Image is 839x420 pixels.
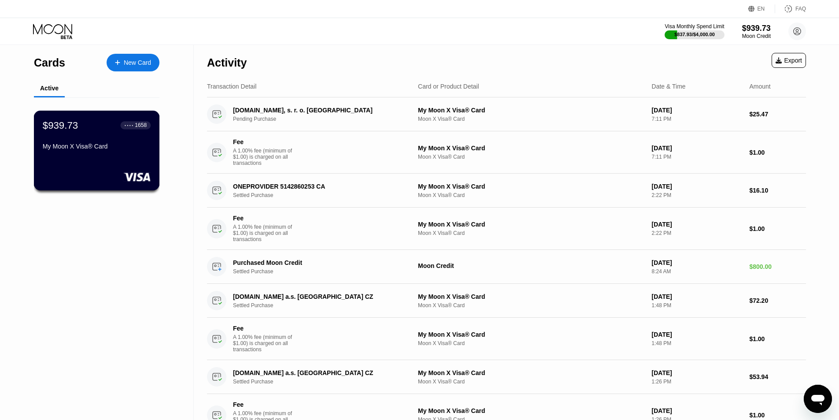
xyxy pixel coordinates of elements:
div: New Card [124,59,151,67]
div: $1.00 [749,335,806,342]
div: [DATE] [652,407,743,414]
div: [DOMAIN_NAME] a.s. [GEOGRAPHIC_DATA] CZSettled PurchaseMy Moon X Visa® CardMoon X Visa® Card[DATE... [207,360,806,394]
div: A 1.00% fee (minimum of $1.00) is charged on all transactions [233,334,299,353]
div: 1:48 PM [652,302,743,308]
div: $800.00 [749,263,806,270]
div: $1.00 [749,225,806,232]
div: Visa Monthly Spend Limit [665,23,724,30]
div: Moon X Visa® Card [418,230,645,236]
div: $939.73● ● ● ●1658My Moon X Visa® Card [34,111,159,190]
div: My Moon X Visa® Card [418,145,645,152]
div: Active [40,85,59,92]
div: [DOMAIN_NAME] a.s. [GEOGRAPHIC_DATA] CZ [233,369,404,376]
div: Visa Monthly Spend Limit$837.93/$4,000.00 [665,23,724,39]
div: Moon X Visa® Card [418,302,645,308]
div: Fee [233,138,295,145]
div: 8:24 AM [652,268,743,275]
div: Amount [749,83,770,90]
div: [DOMAIN_NAME] a.s. [GEOGRAPHIC_DATA] CZSettled PurchaseMy Moon X Visa® CardMoon X Visa® Card[DATE... [207,284,806,318]
div: EN [758,6,765,12]
div: Moon Credit [418,262,645,269]
div: Moon X Visa® Card [418,154,645,160]
div: FeeA 1.00% fee (minimum of $1.00) is charged on all transactionsMy Moon X Visa® CardMoon X Visa® ... [207,318,806,360]
div: 1:48 PM [652,340,743,346]
div: 1:26 PM [652,379,743,385]
div: Cards [34,56,65,69]
iframe: Tlačidlo na spustenie okna správ [804,385,832,413]
div: 7:11 PM [652,154,743,160]
div: Export [772,53,806,68]
div: My Moon X Visa® Card [418,407,645,414]
div: Settled Purchase [233,192,417,198]
div: Settled Purchase [233,268,417,275]
div: Purchased Moon CreditSettled PurchaseMoon Credit[DATE]8:24 AM$800.00 [207,250,806,284]
div: 1658 [135,122,147,128]
div: 2:22 PM [652,230,743,236]
div: $939.73 [742,24,771,33]
div: [DATE] [652,259,743,266]
div: ● ● ● ● [125,124,133,126]
div: [DATE] [652,221,743,228]
div: $837.93 / $4,000.00 [674,32,715,37]
div: [DOMAIN_NAME], s. r. o. [GEOGRAPHIC_DATA] [233,107,404,114]
div: Settled Purchase [233,379,417,385]
div: $1.00 [749,149,806,156]
div: [DOMAIN_NAME], s. r. o. [GEOGRAPHIC_DATA]Pending PurchaseMy Moon X Visa® CardMoon X Visa® Card[DA... [207,97,806,131]
div: $72.20 [749,297,806,304]
div: My Moon X Visa® Card [418,369,645,376]
div: $53.94 [749,373,806,380]
div: Moon X Visa® Card [418,340,645,346]
div: Pending Purchase [233,116,417,122]
div: New Card [107,54,159,71]
div: My Moon X Visa® Card [418,107,645,114]
div: FAQ [775,4,806,13]
div: ONEPROVIDER 5142860253 CA [233,183,404,190]
div: Purchased Moon Credit [233,259,404,266]
div: FAQ [795,6,806,12]
div: A 1.00% fee (minimum of $1.00) is charged on all transactions [233,224,299,242]
div: FeeA 1.00% fee (minimum of $1.00) is charged on all transactionsMy Moon X Visa® CardMoon X Visa® ... [207,208,806,250]
div: Moon X Visa® Card [418,192,645,198]
div: $1.00 [749,412,806,419]
div: A 1.00% fee (minimum of $1.00) is charged on all transactions [233,148,299,166]
div: $25.47 [749,111,806,118]
div: Moon X Visa® Card [418,116,645,122]
div: ONEPROVIDER 5142860253 CASettled PurchaseMy Moon X Visa® CardMoon X Visa® Card[DATE]2:22 PM$16.10 [207,174,806,208]
div: Moon X Visa® Card [418,379,645,385]
div: [DATE] [652,183,743,190]
div: Settled Purchase [233,302,417,308]
div: Activity [207,56,247,69]
div: EN [748,4,775,13]
div: My Moon X Visa® Card [43,143,151,150]
div: My Moon X Visa® Card [418,183,645,190]
div: [DATE] [652,331,743,338]
div: Fee [233,401,295,408]
div: [DATE] [652,145,743,152]
div: $939.73 [43,119,78,131]
div: Date & Time [652,83,686,90]
div: My Moon X Visa® Card [418,331,645,338]
div: Transaction Detail [207,83,256,90]
div: [DATE] [652,107,743,114]
div: $939.73Moon Credit [742,24,771,39]
div: FeeA 1.00% fee (minimum of $1.00) is charged on all transactionsMy Moon X Visa® CardMoon X Visa® ... [207,131,806,174]
div: [DATE] [652,293,743,300]
div: 7:11 PM [652,116,743,122]
div: My Moon X Visa® Card [418,221,645,228]
div: Export [776,57,802,64]
div: $16.10 [749,187,806,194]
div: [DOMAIN_NAME] a.s. [GEOGRAPHIC_DATA] CZ [233,293,404,300]
div: My Moon X Visa® Card [418,293,645,300]
div: 2:22 PM [652,192,743,198]
div: [DATE] [652,369,743,376]
div: Fee [233,215,295,222]
div: Moon Credit [742,33,771,39]
div: Fee [233,325,295,332]
div: Card or Product Detail [418,83,479,90]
